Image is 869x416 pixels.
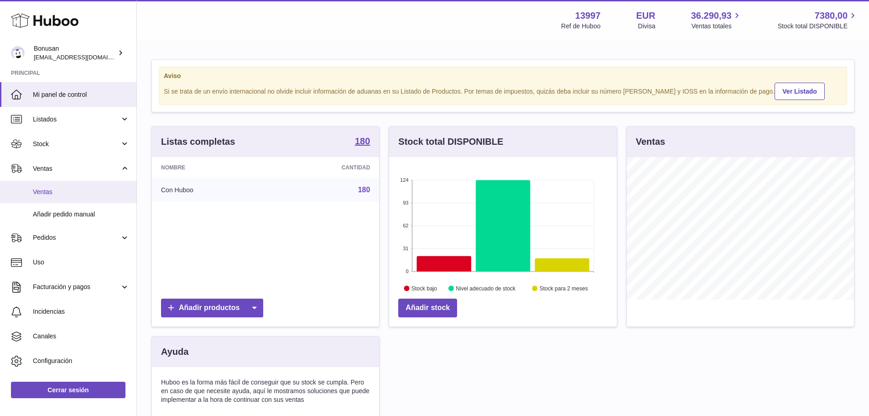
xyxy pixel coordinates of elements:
span: Ventas [33,188,130,196]
th: Nombre [152,157,270,178]
div: Ref de Huboo [561,22,600,31]
span: Mi panel de control [33,90,130,99]
span: Canales [33,332,130,341]
span: 7380,00 [815,10,848,22]
th: Cantidad [270,157,380,178]
a: 180 [355,137,370,147]
span: Incidencias [33,307,130,316]
a: 36.290,93 Ventas totales [691,10,742,31]
span: Pedidos [33,233,120,242]
span: [EMAIL_ADDRESS][DOMAIN_NAME] [34,53,134,61]
a: Añadir stock [398,299,457,317]
text: Stock para 2 meses [540,285,588,292]
span: 36.290,93 [691,10,732,22]
td: Con Huboo [152,178,270,202]
div: Divisa [638,22,656,31]
text: 0 [406,269,409,274]
text: 62 [403,223,409,228]
p: Huboo es la forma más fácil de conseguir que su stock se cumpla. Pero en caso de que necesite ayu... [161,378,370,404]
a: 7380,00 Stock total DISPONIBLE [778,10,858,31]
a: Cerrar sesión [11,382,125,398]
h3: Listas completas [161,136,235,148]
strong: Aviso [164,72,842,80]
strong: EUR [636,10,655,22]
a: Ver Listado [775,83,824,100]
a: Añadir productos [161,299,263,317]
span: Stock total DISPONIBLE [778,22,858,31]
h3: Ventas [636,136,665,148]
span: Ventas [33,164,120,173]
text: Nivel adecuado de stock [456,285,516,292]
h3: Stock total DISPONIBLE [398,136,503,148]
span: Ventas totales [692,22,742,31]
text: 93 [403,200,409,205]
div: Bonusan [34,44,116,62]
text: Stock bajo [411,285,437,292]
text: 124 [400,177,408,183]
strong: 13997 [575,10,601,22]
span: Listados [33,115,120,124]
span: Añadir pedido manual [33,210,130,219]
img: internalAdmin-13997@internal.huboo.com [11,46,25,60]
span: Configuración [33,357,130,365]
text: 31 [403,246,409,251]
strong: 180 [355,137,370,146]
span: Uso [33,258,130,267]
div: Si se trata de un envío internacional no olvide incluir información de aduanas en su Listado de P... [164,81,842,100]
span: Stock [33,140,120,148]
a: 180 [358,186,370,194]
span: Facturación y pagos [33,283,120,291]
h3: Ayuda [161,346,188,358]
